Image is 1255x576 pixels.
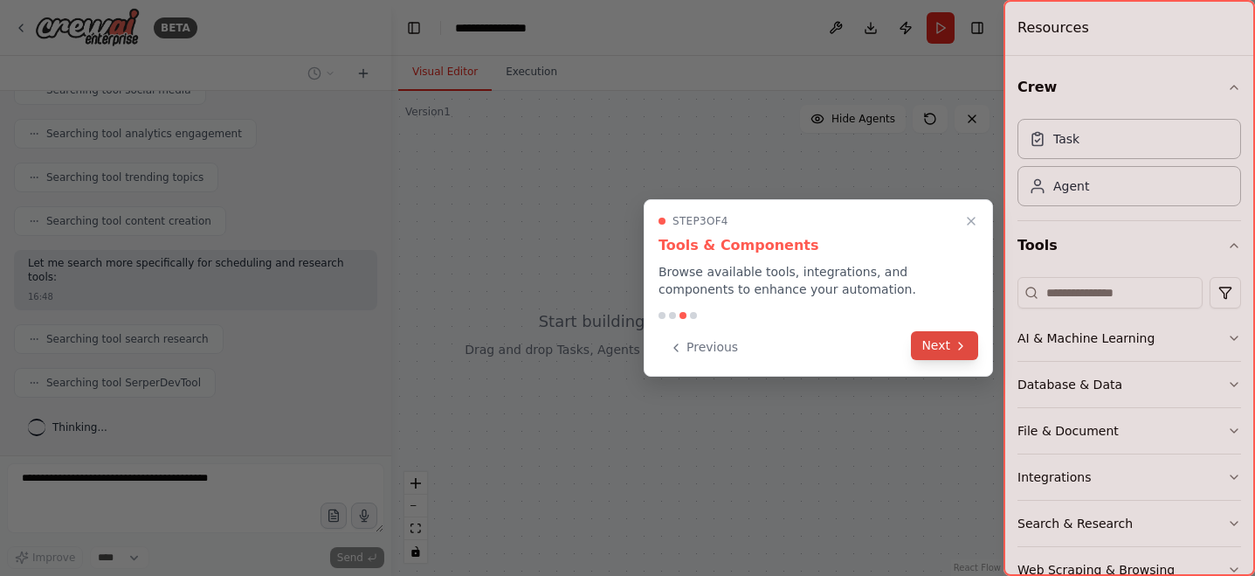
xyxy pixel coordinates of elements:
h3: Tools & Components [659,235,978,256]
button: Previous [659,333,748,362]
span: Step 3 of 4 [672,214,728,228]
button: Next [911,331,978,360]
button: Close walkthrough [961,211,982,232]
p: Browse available tools, integrations, and components to enhance your automation. [659,263,978,298]
button: Hide left sidebar [402,16,426,40]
